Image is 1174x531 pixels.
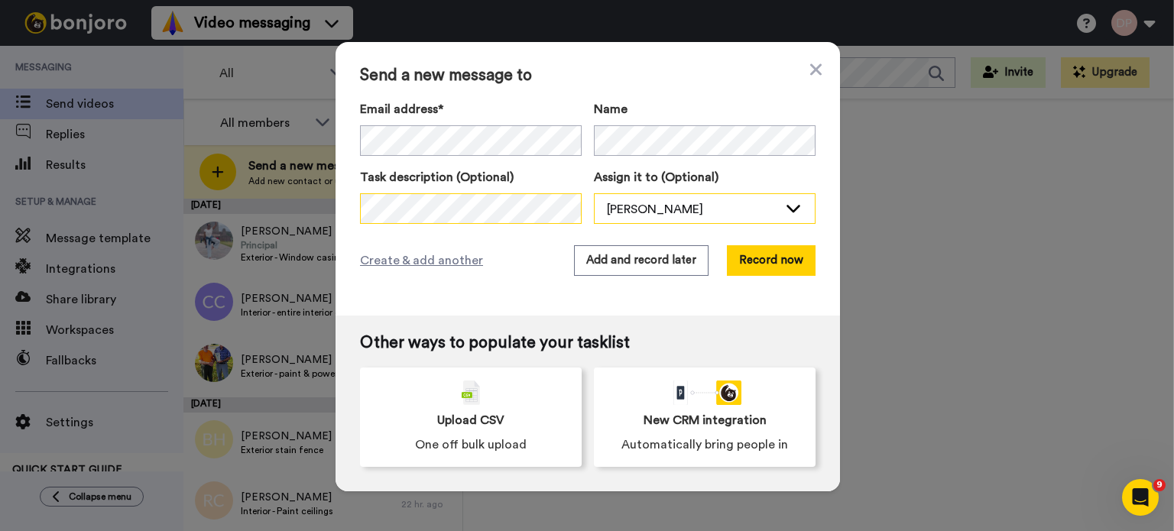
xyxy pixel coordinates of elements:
button: Record now [727,245,816,276]
span: 9 [1153,479,1166,491]
span: New CRM integration [644,411,767,429]
span: One off bulk upload [415,435,527,454]
span: Name [594,100,628,118]
span: Send a new message to [360,66,816,85]
label: Assign it to (Optional) [594,168,816,186]
button: Add and record later [574,245,709,276]
img: csv-grey.png [462,380,480,405]
span: Upload CSV [437,411,504,429]
iframe: Intercom live chat [1122,479,1159,516]
span: Automatically bring people in [621,435,788,454]
label: Task description (Optional) [360,168,582,186]
span: Create & add another [360,251,483,270]
label: Email address* [360,100,582,118]
span: Other ways to populate your tasklist [360,334,816,352]
div: [PERSON_NAME] [607,200,778,219]
div: animation [668,380,741,405]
